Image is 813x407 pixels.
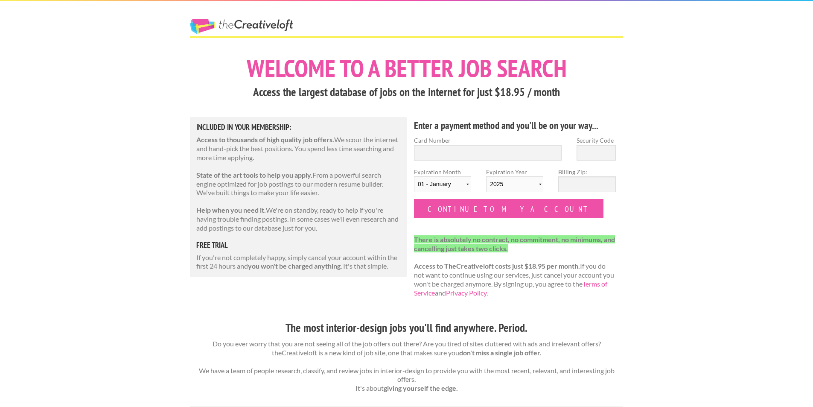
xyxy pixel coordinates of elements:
input: Continue to my account [414,199,603,218]
p: If you do not want to continue using our services, just cancel your account you won't be charged ... [414,235,616,298]
a: Privacy Policy [446,289,487,297]
select: Expiration Year [486,176,543,192]
label: Card Number [414,136,562,145]
strong: giving yourself the edge. [384,384,458,392]
label: Billing Zip: [558,167,615,176]
h5: free trial [196,241,400,249]
p: From a powerful search engine optimized for job postings to our modern resume builder. We've buil... [196,171,400,197]
strong: There is absolutely no contract, no commitment, no minimums, and cancelling just takes two clicks. [414,235,615,252]
h3: The most interior-design jobs you'll find anywhere. Period. [190,320,623,336]
a: The Creative Loft [190,19,293,34]
strong: you won't be charged anything [248,262,341,270]
h1: Welcome to a better job search [190,56,623,81]
h4: Enter a payment method and you'll be on your way... [414,119,616,132]
p: If you're not completely happy, simply cancel your account within the first 24 hours and . It's t... [196,253,400,271]
a: Terms of Service [414,280,607,297]
h5: Included in Your Membership: [196,123,400,131]
strong: Access to TheCreativeloft costs just $18.95 per month. [414,262,580,270]
label: Expiration Month [414,167,471,199]
strong: Access to thousands of high quality job offers. [196,135,334,143]
p: We scour the internet and hand-pick the best positions. You spend less time searching and more ti... [196,135,400,162]
p: Do you ever worry that you are not seeing all of the job offers out there? Are you tired of sites... [190,340,623,393]
p: We're on standby, ready to help if you're having trouble finding postings. In some cases we'll ev... [196,206,400,232]
select: Expiration Month [414,176,471,192]
label: Security Code [577,136,616,145]
strong: State of the art tools to help you apply. [196,171,312,179]
strong: don't miss a single job offer. [459,348,542,357]
h3: Access the largest database of jobs on the internet for just $18.95 / month [190,84,623,100]
label: Expiration Year [486,167,543,199]
strong: Help when you need it. [196,206,266,214]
